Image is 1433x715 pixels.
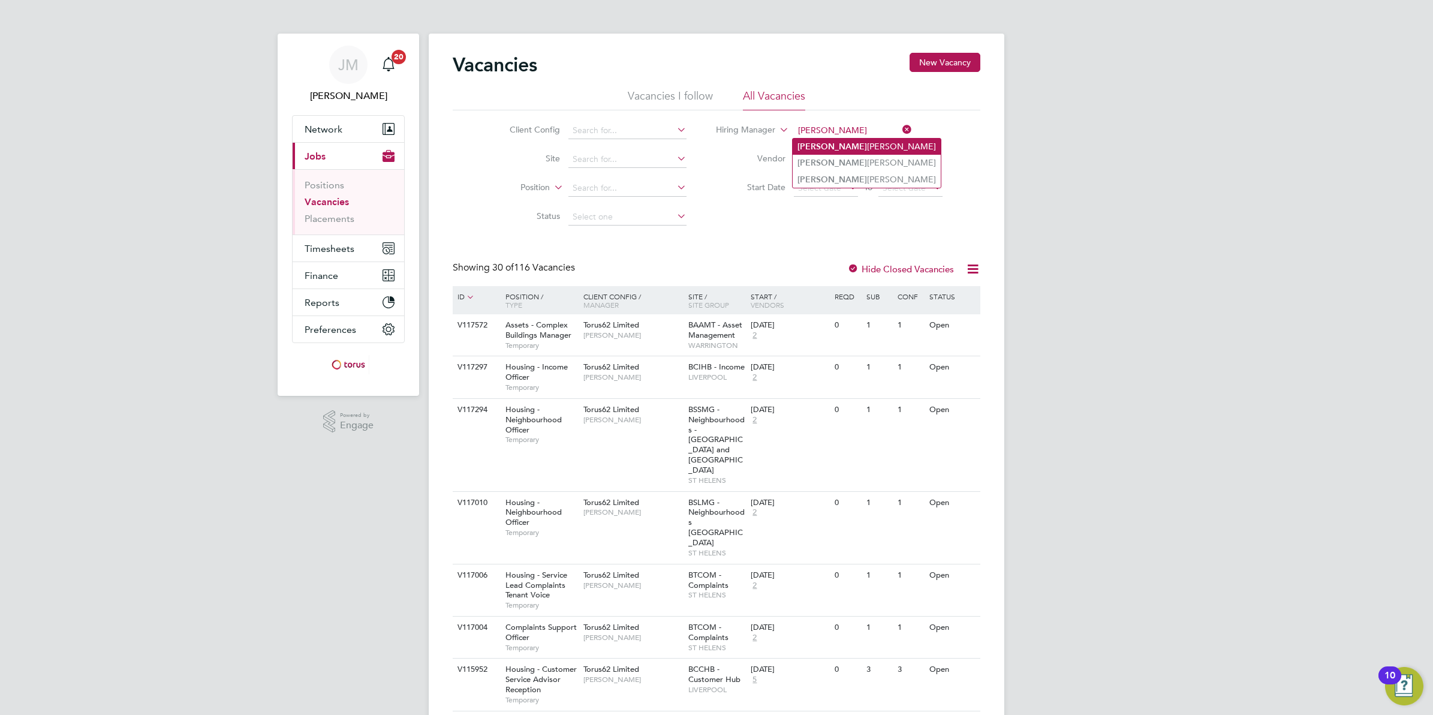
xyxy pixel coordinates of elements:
[505,664,577,695] span: Housing - Customer Service Advisor Reception
[926,356,979,378] div: Open
[491,124,560,135] label: Client Config
[293,316,404,343] button: Preferences
[340,410,374,420] span: Powered by
[863,659,895,681] div: 3
[305,124,342,135] span: Network
[392,50,406,64] span: 20
[926,314,979,337] div: Open
[323,410,374,433] a: Powered byEngage
[583,320,639,330] span: Torus62 Limited
[895,399,926,421] div: 1
[743,89,805,110] li: All Vacancies
[505,341,577,350] span: Temporary
[505,695,577,705] span: Temporary
[832,286,863,307] div: Reqd
[454,617,496,639] div: V117004
[688,404,745,475] span: BSSMG - Neighbourhoods - [GEOGRAPHIC_DATA] and [GEOGRAPHIC_DATA]
[688,362,745,372] span: BCIHB - Income
[926,564,979,587] div: Open
[454,314,496,337] div: V117572
[583,372,682,382] span: [PERSON_NAME]
[454,564,496,587] div: V117006
[863,286,895,307] div: Sub
[293,169,404,235] div: Jobs
[583,331,682,340] span: [PERSON_NAME]
[895,492,926,514] div: 1
[798,182,841,193] span: Select date
[797,158,867,168] b: [PERSON_NAME]
[505,362,568,382] span: Housing - Income Officer
[832,399,863,421] div: 0
[505,300,522,310] span: Type
[454,399,496,421] div: V117294
[895,617,926,639] div: 1
[305,324,356,335] span: Preferences
[583,570,639,580] span: Torus62 Limited
[751,415,758,425] span: 2
[583,664,639,674] span: Torus62 Limited
[492,262,575,274] span: 116 Vacancies
[832,492,863,514] div: 0
[832,314,863,337] div: 0
[292,46,405,103] a: JM[PERSON_NAME]
[793,155,941,171] li: [PERSON_NAME]
[688,685,745,695] span: LIVERPOOL
[832,356,863,378] div: 0
[305,297,339,308] span: Reports
[492,262,514,274] span: 30 of
[583,633,682,642] span: [PERSON_NAME]
[453,53,537,77] h2: Vacancies
[688,643,745,653] span: ST HELENS
[583,404,639,414] span: Torus62 Limited
[688,548,745,558] span: ST HELENS
[751,331,758,341] span: 2
[293,143,404,169] button: Jobs
[883,182,926,193] span: Select date
[340,420,374,431] span: Engage
[505,320,571,340] span: Assets - Complex Buildings Manager
[568,151,687,168] input: Search for...
[505,404,562,435] span: Housing - Neighbourhood Officer
[583,415,682,425] span: [PERSON_NAME]
[832,617,863,639] div: 0
[688,570,728,590] span: BTCOM - Complaints
[505,600,577,610] span: Temporary
[505,643,577,653] span: Temporary
[583,362,639,372] span: Torus62 Limited
[863,356,895,378] div: 1
[793,172,941,188] li: [PERSON_NAME]
[453,262,577,274] div: Showing
[583,675,682,684] span: [PERSON_NAME]
[688,590,745,600] span: ST HELENS
[926,492,979,514] div: Open
[505,570,567,600] span: Housing - Service Lead Complaints Tenant Voice
[794,122,912,139] input: Search for...
[926,399,979,421] div: Open
[293,116,404,142] button: Network
[505,622,577,642] span: Complaints Support Officer
[926,617,979,639] div: Open
[832,564,863,587] div: 0
[583,300,619,310] span: Manager
[305,151,326,162] span: Jobs
[706,124,775,136] label: Hiring Manager
[568,180,687,197] input: Search for...
[751,507,758,518] span: 2
[496,286,580,315] div: Position /
[305,196,349,208] a: Vacancies
[688,341,745,350] span: WARRINGTON
[568,209,687,226] input: Select one
[1385,667,1423,705] button: Open Resource Center, 10 new notifications
[751,320,829,331] div: [DATE]
[278,34,419,396] nav: Main navigation
[305,179,344,191] a: Positions
[293,262,404,289] button: Finance
[751,362,829,372] div: [DATE]
[305,270,338,281] span: Finance
[793,139,941,155] li: [PERSON_NAME]
[292,355,405,374] a: Go to home page
[751,633,758,643] span: 2
[293,235,404,262] button: Timesheets
[491,211,560,221] label: Status
[797,142,867,152] b: [PERSON_NAME]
